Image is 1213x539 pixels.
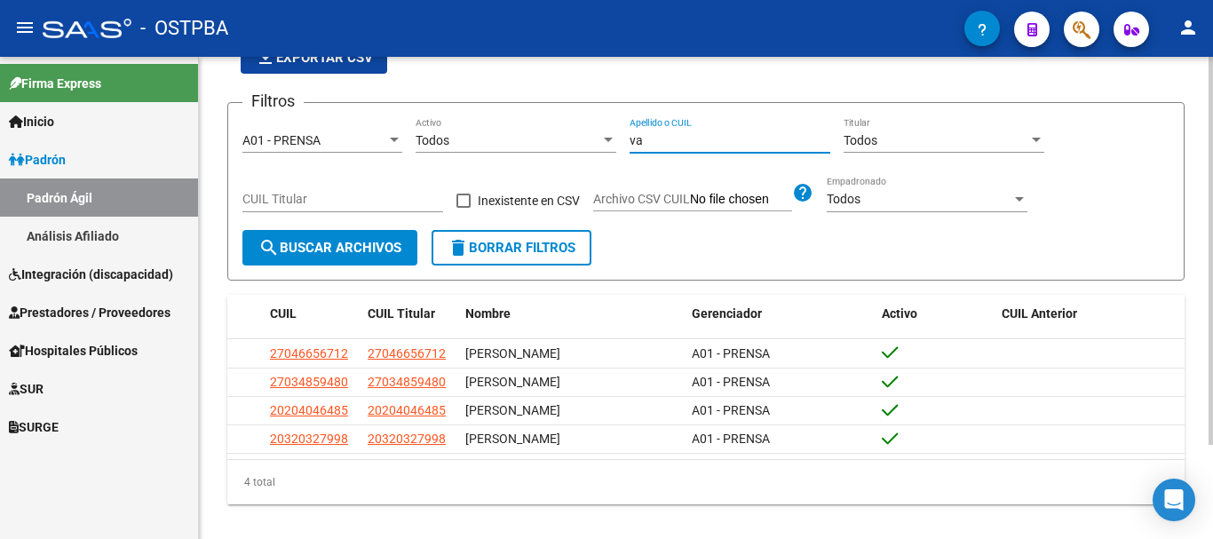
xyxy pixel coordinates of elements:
span: CUIL [270,306,297,321]
mat-icon: help [792,182,813,203]
span: Hospitales Públicos [9,341,138,361]
datatable-header-cell: Activo [875,295,995,333]
span: Todos [844,133,877,147]
span: Integración (discapacidad) [9,265,173,284]
span: Todos [416,133,449,147]
span: Padrón [9,150,66,170]
datatable-header-cell: Nombre [458,295,685,333]
span: 27046656712 [270,346,348,361]
span: A01 - PRENSA [692,346,770,361]
span: 20320327998 [368,432,446,446]
span: [PERSON_NAME] [465,375,560,389]
span: 27046656712 [368,346,446,361]
mat-icon: search [258,237,280,258]
mat-icon: menu [14,17,36,38]
span: A01 - PRENSA [692,432,770,446]
span: Nombre [465,306,511,321]
input: Archivo CSV CUIL [690,192,792,208]
mat-icon: delete [448,237,469,258]
span: CUIL Anterior [1002,306,1077,321]
span: [PERSON_NAME] [465,346,560,361]
span: 20204046485 [270,403,348,417]
span: Activo [882,306,917,321]
span: Inexistente en CSV [478,190,580,211]
mat-icon: person [1177,17,1199,38]
span: [PERSON_NAME] [465,432,560,446]
div: Open Intercom Messenger [1153,479,1195,521]
span: Archivo CSV CUIL [593,192,690,206]
span: Prestadores / Proveedores [9,303,170,322]
span: 20320327998 [270,432,348,446]
span: A01 - PRENSA [242,133,321,147]
div: 4 total [227,460,1185,504]
datatable-header-cell: CUIL Titular [361,295,458,333]
span: 27034859480 [270,375,348,389]
span: Gerenciador [692,306,762,321]
span: [PERSON_NAME] [465,403,560,417]
datatable-header-cell: Gerenciador [685,295,876,333]
h3: Filtros [242,89,304,114]
span: A01 - PRENSA [692,403,770,417]
span: 20204046485 [368,403,446,417]
mat-icon: file_download [255,46,276,67]
span: Inicio [9,112,54,131]
button: Buscar Archivos [242,230,417,266]
span: - OSTPBA [140,9,228,48]
span: Buscar Archivos [258,240,401,256]
span: SURGE [9,417,59,437]
span: Exportar CSV [255,50,373,66]
span: 27034859480 [368,375,446,389]
datatable-header-cell: CUIL [263,295,361,333]
button: Exportar CSV [241,42,387,74]
span: CUIL Titular [368,306,435,321]
button: Borrar Filtros [432,230,591,266]
span: A01 - PRENSA [692,375,770,389]
datatable-header-cell: CUIL Anterior [995,295,1185,333]
span: Todos [827,192,860,206]
span: SUR [9,379,44,399]
span: Borrar Filtros [448,240,575,256]
span: Firma Express [9,74,101,93]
